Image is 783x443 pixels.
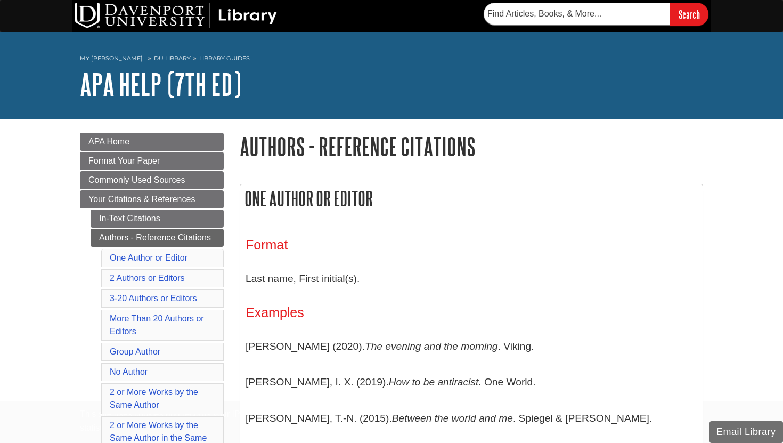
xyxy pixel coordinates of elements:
[670,3,708,26] input: Search
[80,54,143,63] a: My [PERSON_NAME]
[709,421,783,443] button: Email Library
[88,137,129,146] span: APA Home
[91,229,224,247] a: Authors - Reference Citations
[246,403,697,434] p: [PERSON_NAME], T.-N. (2015). . Spiegel & [PERSON_NAME].
[80,171,224,189] a: Commonly Used Sources
[110,367,148,376] a: No Author
[246,305,697,320] h3: Examples
[110,347,160,356] a: Group Author
[88,156,160,165] span: Format Your Paper
[246,237,697,253] h3: Format
[80,68,241,101] a: APA Help (7th Ed)
[365,341,498,352] i: The evening and the morning
[80,51,703,68] nav: breadcrumb
[80,190,224,208] a: Your Citations & References
[110,253,187,262] a: One Author or Editor
[240,133,703,160] h1: Authors - Reference Citations
[110,273,185,283] a: 2 Authors or Editors
[75,3,277,28] img: DU Library
[389,376,479,388] i: How to be antiracist
[392,413,513,424] i: Between the world and me
[91,210,224,228] a: In-Text Citations
[110,294,197,303] a: 3-20 Authors or Editors
[110,314,204,336] a: More Than 20 Authors or Editors
[110,388,198,409] a: 2 or More Works by the Same Author
[246,367,697,398] p: [PERSON_NAME], I. X. (2019). . One World.
[80,152,224,170] a: Format Your Paper
[154,54,191,62] a: DU Library
[484,3,670,25] input: Find Articles, Books, & More...
[80,133,224,151] a: APA Home
[484,3,708,26] form: Searches DU Library's articles, books, and more
[246,331,697,362] p: [PERSON_NAME] (2020). . Viking.
[88,195,195,204] span: Your Citations & References
[199,54,250,62] a: Library Guides
[240,184,703,213] h2: One Author or Editor
[246,263,697,294] p: Last name, First initial(s).
[88,175,185,184] span: Commonly Used Sources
